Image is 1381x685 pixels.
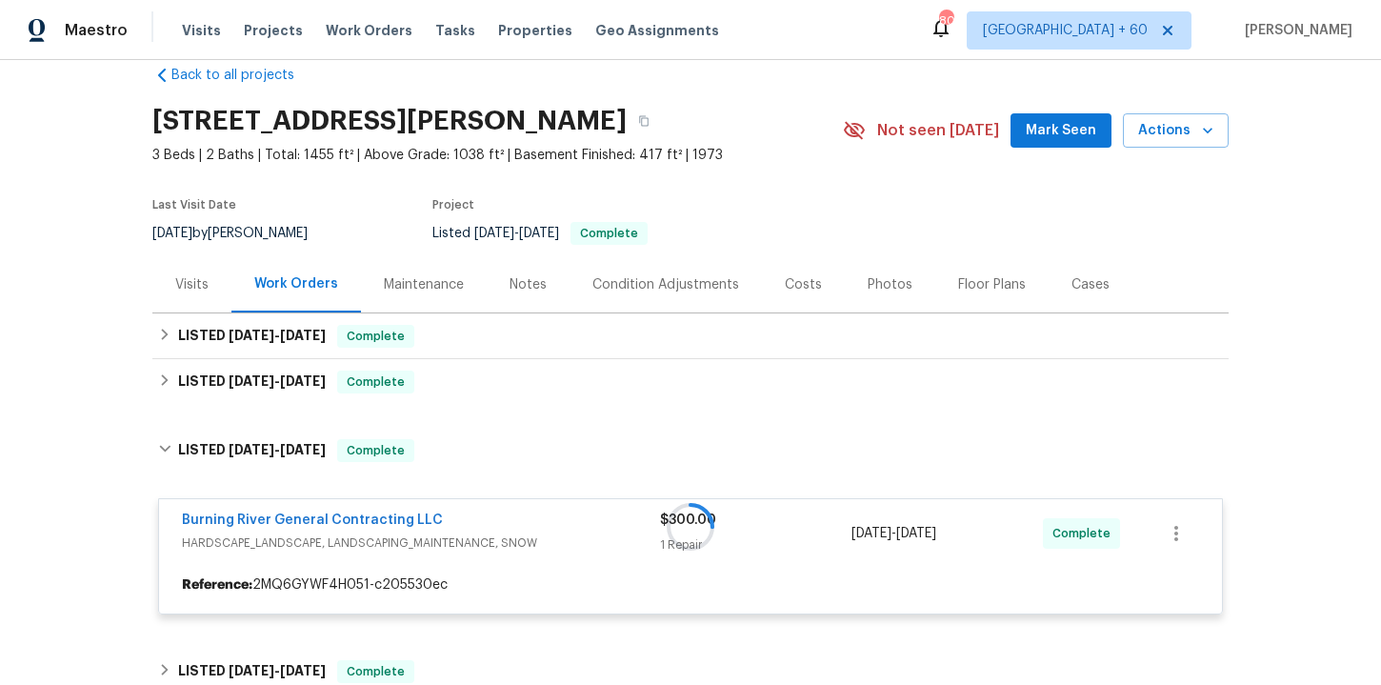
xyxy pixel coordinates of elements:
[958,275,1026,294] div: Floor Plans
[152,199,236,211] span: Last Visit Date
[1011,113,1111,149] button: Mark Seen
[1026,119,1096,143] span: Mark Seen
[326,21,412,40] span: Work Orders
[229,664,326,677] span: -
[474,227,514,240] span: [DATE]
[983,21,1148,40] span: [GEOGRAPHIC_DATA] + 60
[152,359,1229,405] div: LISTED [DATE]-[DATE]Complete
[178,660,326,683] h6: LISTED
[254,274,338,293] div: Work Orders
[280,374,326,388] span: [DATE]
[785,275,822,294] div: Costs
[627,104,661,138] button: Copy Address
[595,21,719,40] span: Geo Assignments
[175,275,209,294] div: Visits
[877,121,999,140] span: Not seen [DATE]
[178,371,326,393] h6: LISTED
[939,11,952,30] div: 804
[572,228,646,239] span: Complete
[498,21,572,40] span: Properties
[152,111,627,131] h2: [STREET_ADDRESS][PERSON_NAME]
[280,329,326,342] span: [DATE]
[868,275,912,294] div: Photos
[229,664,274,677] span: [DATE]
[65,21,128,40] span: Maestro
[592,275,739,294] div: Condition Adjustments
[474,227,559,240] span: -
[229,374,274,388] span: [DATE]
[1138,119,1213,143] span: Actions
[244,21,303,40] span: Projects
[152,222,330,245] div: by [PERSON_NAME]
[339,373,412,392] span: Complete
[384,275,464,294] div: Maintenance
[152,146,843,165] span: 3 Beds | 2 Baths | Total: 1455 ft² | Above Grade: 1038 ft² | Basement Finished: 417 ft² | 1973
[152,66,335,85] a: Back to all projects
[280,664,326,677] span: [DATE]
[178,325,326,348] h6: LISTED
[339,327,412,346] span: Complete
[1071,275,1110,294] div: Cases
[339,662,412,681] span: Complete
[229,374,326,388] span: -
[1237,21,1352,40] span: [PERSON_NAME]
[435,24,475,37] span: Tasks
[182,21,221,40] span: Visits
[432,199,474,211] span: Project
[432,227,648,240] span: Listed
[229,329,326,342] span: -
[152,313,1229,359] div: LISTED [DATE]-[DATE]Complete
[152,227,192,240] span: [DATE]
[1123,113,1229,149] button: Actions
[519,227,559,240] span: [DATE]
[229,329,274,342] span: [DATE]
[510,275,547,294] div: Notes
